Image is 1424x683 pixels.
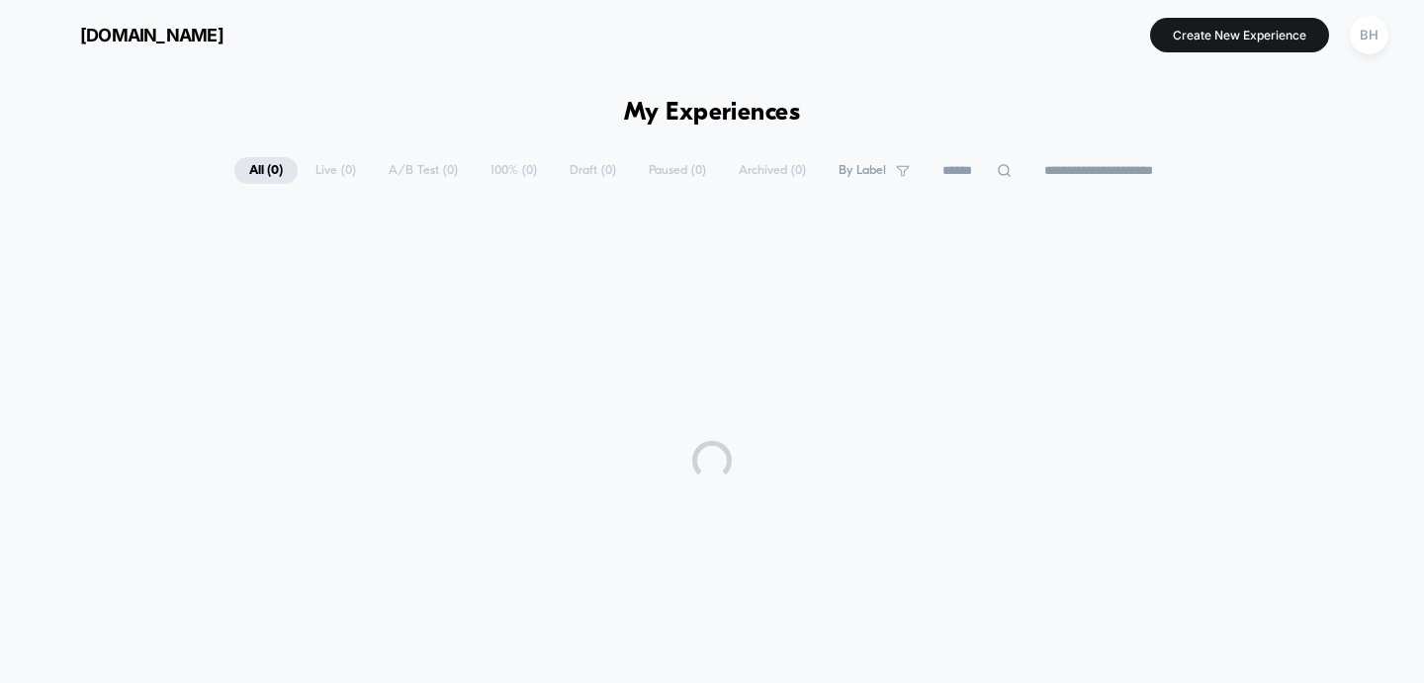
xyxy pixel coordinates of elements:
[1350,16,1388,54] div: BH
[1344,15,1394,55] button: BH
[839,163,886,178] span: By Label
[80,25,223,45] span: [DOMAIN_NAME]
[1150,18,1329,52] button: Create New Experience
[624,99,801,128] h1: My Experiences
[234,157,298,184] span: All ( 0 )
[30,19,229,50] button: [DOMAIN_NAME]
